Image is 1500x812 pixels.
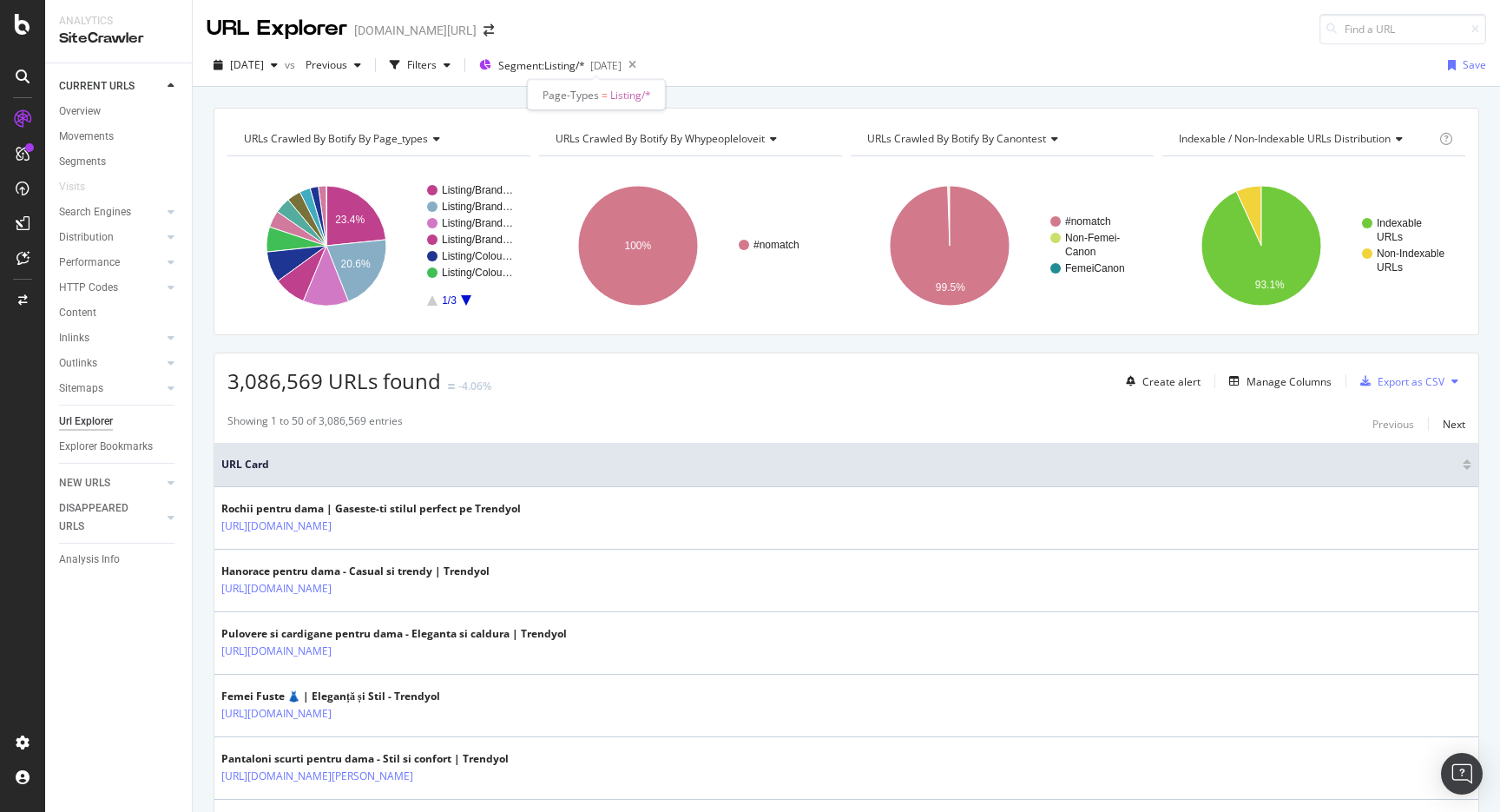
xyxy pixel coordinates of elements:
[610,88,651,102] span: Listing/*
[1443,413,1465,434] button: Next
[1065,246,1095,258] text: Canon
[59,153,106,171] div: Segments
[59,279,162,297] a: HTTP Codes
[59,77,135,96] div: CURRENT URLS
[1247,374,1332,389] div: Manage Columns
[442,250,512,262] text: Listing/Colou…
[1377,261,1403,274] text: URLs
[1378,374,1444,389] div: Export as CSV
[227,366,441,395] span: 3,086,569 URLs found
[1372,417,1414,432] div: Previous
[1441,51,1486,79] button: Save
[59,354,162,373] a: Outlinks
[59,77,162,96] a: CURRENT URLS
[341,258,371,270] text: 20.6%
[59,153,180,171] a: Segments
[221,705,332,723] a: [URL][DOMAIN_NAME]
[625,240,652,252] text: 100%
[221,689,440,704] div: Femei Fuste 👗 | Eleganță și Stil - Trendyol
[1142,374,1201,389] div: Create alert
[59,128,180,146] a: Movements
[59,551,120,569] div: Analysis Info
[1065,262,1125,274] text: FemeiCanon
[484,24,494,36] div: arrow-right-arrow-left
[498,58,585,73] span: Segment: Listing/*
[1255,279,1285,291] text: 93.1%
[221,643,332,660] a: [URL][DOMAIN_NAME]
[230,57,264,72] span: 2025 Sep. 2nd
[1162,170,1465,321] svg: A chart.
[59,499,147,536] div: DISAPPEARED URLS
[59,178,85,196] div: Visits
[240,125,515,153] h4: URLs Crawled By Botify By page_types
[1443,417,1465,432] div: Next
[59,279,118,297] div: HTTP Codes
[59,254,162,272] a: Performance
[59,413,180,431] a: Url Explorer
[59,228,114,247] div: Distribution
[539,170,842,321] svg: A chart.
[221,457,1458,472] span: URL Card
[59,329,89,347] div: Inlinks
[59,438,153,456] div: Explorer Bookmarks
[59,354,97,373] div: Outlinks
[59,178,102,196] a: Visits
[458,379,491,393] div: -4.06%
[221,564,490,579] div: Hanorace pentru dama - Casual si trendy | Trendyol
[552,125,826,153] h4: URLs Crawled By Botify By whypeopleloveit
[299,57,347,72] span: Previous
[221,626,567,642] div: Pulovere si cardigane pentru dama - Eleganta si caldura | Trendyol
[221,751,509,767] div: Pantaloni scurti pentru dama - Stil si confort | Trendyol
[285,57,299,72] span: vs
[59,304,96,322] div: Content
[1222,371,1332,392] button: Manage Columns
[59,14,178,29] div: Analytics
[442,234,513,246] text: Listing/Brand…
[59,413,113,431] div: Url Explorer
[59,203,162,221] a: Search Engines
[442,217,513,229] text: Listing/Brand…
[227,170,530,321] div: A chart.
[59,102,101,121] div: Overview
[221,518,332,535] a: [URL][DOMAIN_NAME]
[59,203,131,221] div: Search Engines
[59,380,162,398] a: Sitemaps
[244,131,428,146] span: URLs Crawled By Botify By page_types
[59,329,162,347] a: Inlinks
[207,14,347,43] div: URL Explorer
[1175,125,1436,153] h4: Indexable / Non-Indexable URLs Distribution
[442,267,512,279] text: Listing/Colou…
[59,380,103,398] div: Sitemaps
[556,131,765,146] span: URLs Crawled By Botify By whypeopleloveit
[442,201,513,213] text: Listing/Brand…
[335,214,365,226] text: 23.4%
[227,413,403,434] div: Showing 1 to 50 of 3,086,569 entries
[1179,131,1391,146] span: Indexable / Non-Indexable URLs distribution
[207,51,285,79] button: [DATE]
[407,57,437,72] div: Filters
[59,438,180,456] a: Explorer Bookmarks
[602,88,608,102] span: =
[59,228,162,247] a: Distribution
[1065,232,1120,244] text: Non-Femei-
[1372,413,1414,434] button: Previous
[59,304,180,322] a: Content
[864,125,1138,153] h4: URLs Crawled By Botify By canontest
[1119,367,1201,395] button: Create alert
[59,29,178,49] div: SiteCrawler
[1377,217,1422,229] text: Indexable
[59,474,110,492] div: NEW URLS
[59,474,162,492] a: NEW URLS
[221,501,521,517] div: Rochii pentru dama | Gaseste-ti stilul perfect pe Trendyol
[442,184,513,196] text: Listing/Brand…
[59,128,114,146] div: Movements
[442,294,457,307] text: 1/3
[59,102,180,121] a: Overview
[221,580,332,597] a: [URL][DOMAIN_NAME]
[851,170,1154,321] svg: A chart.
[472,51,622,79] button: Segment:Listing/*[DATE]
[354,22,477,39] div: [DOMAIN_NAME][URL]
